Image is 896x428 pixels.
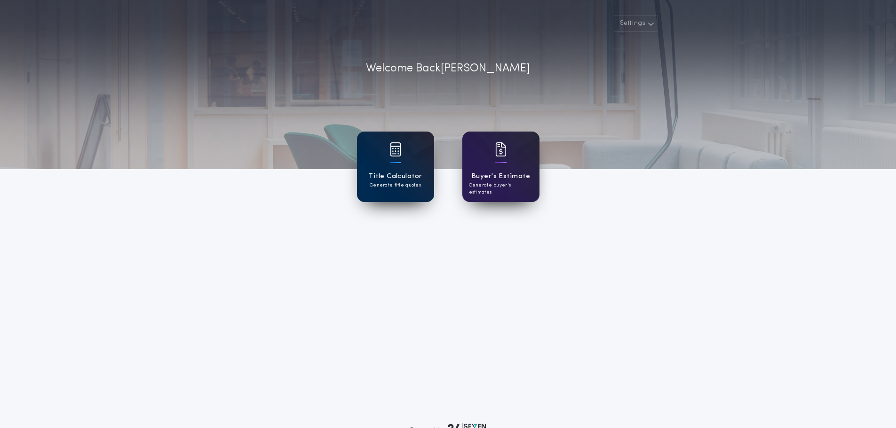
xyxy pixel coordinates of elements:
[462,132,539,202] a: card iconBuyer's EstimateGenerate buyer's estimates
[370,182,421,189] p: Generate title quotes
[357,132,434,202] a: card iconTitle CalculatorGenerate title quotes
[471,171,530,182] h1: Buyer's Estimate
[614,15,658,32] button: Settings
[495,142,507,156] img: card icon
[469,182,533,196] p: Generate buyer's estimates
[366,60,530,77] p: Welcome Back [PERSON_NAME]
[368,171,422,182] h1: Title Calculator
[390,142,401,156] img: card icon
